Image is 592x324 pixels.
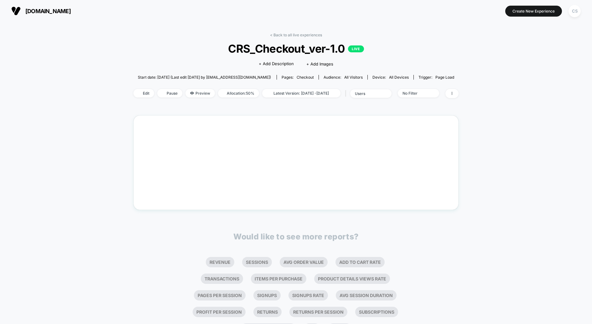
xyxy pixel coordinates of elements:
span: Preview [185,89,215,97]
p: Would like to see more reports? [233,232,359,241]
span: Device: [367,75,413,80]
li: Subscriptions [355,307,398,317]
span: Allocation: 50% [218,89,259,97]
li: Sessions [242,257,272,267]
img: Visually logo [11,6,21,16]
span: All Visitors [344,75,363,80]
li: Avg Order Value [280,257,328,267]
span: [DOMAIN_NAME] [25,8,71,14]
span: checkout [297,75,314,80]
div: No Filter [402,91,428,96]
div: Audience: [324,75,363,80]
li: Product Details Views Rate [314,274,390,284]
a: < Back to all live experiences [270,33,322,37]
div: Trigger: [418,75,454,80]
li: Profit Per Session [193,307,246,317]
li: Pages Per Session [194,290,246,300]
button: [DOMAIN_NAME] [9,6,73,16]
li: Add To Cart Rate [335,257,385,267]
li: Returns Per Session [289,307,347,317]
li: Items Per Purchase [251,274,306,284]
div: users [355,91,380,96]
p: LIVE [348,45,364,52]
li: Transactions [201,274,243,284]
span: Edit [133,89,154,97]
li: Avg Session Duration [336,290,397,300]
li: Revenue [206,257,234,267]
li: Signups [253,290,281,300]
li: Signups Rate [288,290,328,300]
div: CS [569,5,581,17]
span: Pause [157,89,182,97]
span: Start date: [DATE] (Last edit [DATE] by [EMAIL_ADDRESS][DOMAIN_NAME]) [138,75,271,80]
button: CS [567,5,583,18]
button: Create New Experience [505,6,562,17]
span: CRS_Checkout_ver-1.0 [150,42,442,55]
span: Latest Version: [DATE] - [DATE] [262,89,340,97]
span: | [344,89,350,98]
span: Page Load [435,75,454,80]
li: Returns [253,307,282,317]
span: + Add Images [306,61,333,66]
div: Pages: [282,75,314,80]
span: all devices [389,75,409,80]
span: + Add Description [259,61,294,67]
